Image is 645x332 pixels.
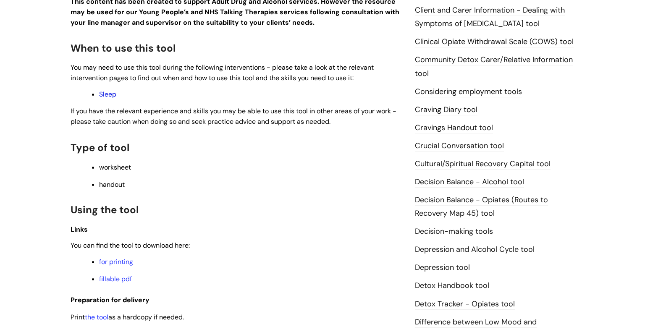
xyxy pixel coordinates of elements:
span: handout [99,180,125,189]
span: When to use this tool [71,42,176,55]
a: Sleep [99,90,116,99]
a: Detox Handbook tool [415,280,489,291]
a: Detox Tracker - Opiates tool [415,299,515,310]
span: Type of tool [71,141,129,154]
span: If you have the relevant experience and skills you may be able to use this tool in other areas of... [71,107,396,126]
span: Preparation for delivery [71,295,149,304]
a: Depression tool [415,262,470,273]
a: Community Detox Carer/Relative Information tool [415,55,573,79]
a: Decision Balance - Opiates (Routes to Recovery Map 45) tool [415,195,548,219]
a: fillable pdf [99,274,132,283]
span: You may need to use this tool during the following interventions - please take a look at the rele... [71,63,374,82]
a: Cravings Handout tool [415,123,493,133]
span: Print as a hardcopy if needed. [71,313,184,322]
span: Using the tool [71,203,139,216]
a: Decision-making tools [415,226,493,237]
a: Cultural/Spiritual Recovery Capital tool [415,159,551,170]
a: for printing [99,257,133,266]
a: Crucial Conversation tool [415,141,504,152]
span: Links [71,225,88,234]
a: Decision Balance - Alcohol tool [415,177,524,188]
a: Considering employment tools [415,86,522,97]
a: Craving Diary tool [415,105,477,115]
a: Client and Carer Information - Dealing with Symptoms of [MEDICAL_DATA] tool [415,5,565,29]
span: worksheet [99,163,131,172]
a: Clinical Opiate Withdrawal Scale (COWS) tool [415,37,574,47]
a: the tool [85,313,108,322]
a: Depression and Alcohol Cycle tool [415,244,535,255]
span: You can find the tool to download here: [71,241,190,250]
